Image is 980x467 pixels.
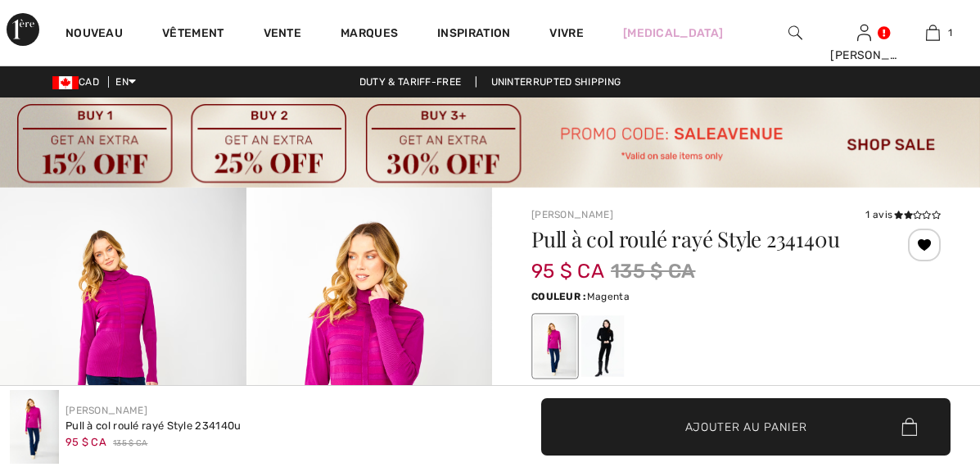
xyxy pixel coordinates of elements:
span: 135 $ CA [113,438,147,450]
div: Pull à col roulé rayé Style 234140u [65,418,242,434]
div: [PERSON_NAME] [830,47,897,64]
a: Vivre [549,25,584,42]
a: [PERSON_NAME] [531,209,613,220]
img: Rechercher sur le site Web [788,23,802,43]
img: Canadian Dollar [52,76,79,89]
span: Ajouter au panier [685,418,807,435]
span: 95 $ CA [65,436,106,448]
a: Nouveau [65,26,123,43]
button: Ajouter au panier [541,398,951,456]
a: [PERSON_NAME] [65,405,147,416]
img: Mon sac [926,23,940,43]
a: [MEDICAL_DATA] [623,25,723,42]
span: CAD [52,76,106,88]
img: Mes infos [857,23,871,43]
h1: Pull à col roulé rayé Style 234140u [531,229,873,250]
font: 1 avis [865,209,892,220]
div: Magenta [534,315,576,377]
a: Vente [264,26,302,43]
div: Black [581,315,624,377]
font: EN [115,76,129,88]
span: 95 $ CA [531,243,604,283]
img: Pull à col roulé rayé Style 234140U [10,390,59,464]
span: Couleur : [531,291,587,302]
span: Magenta [587,291,630,302]
a: Marques [341,26,398,43]
img: Bag.svg [901,418,917,436]
img: 1ère Avenue [7,13,39,46]
a: Vêtement [162,26,224,43]
span: Inspiration [437,26,510,43]
a: Sign In [857,25,871,40]
span: 1 [948,25,952,40]
a: 1 [899,23,966,43]
span: 135 $ CA [611,256,695,286]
